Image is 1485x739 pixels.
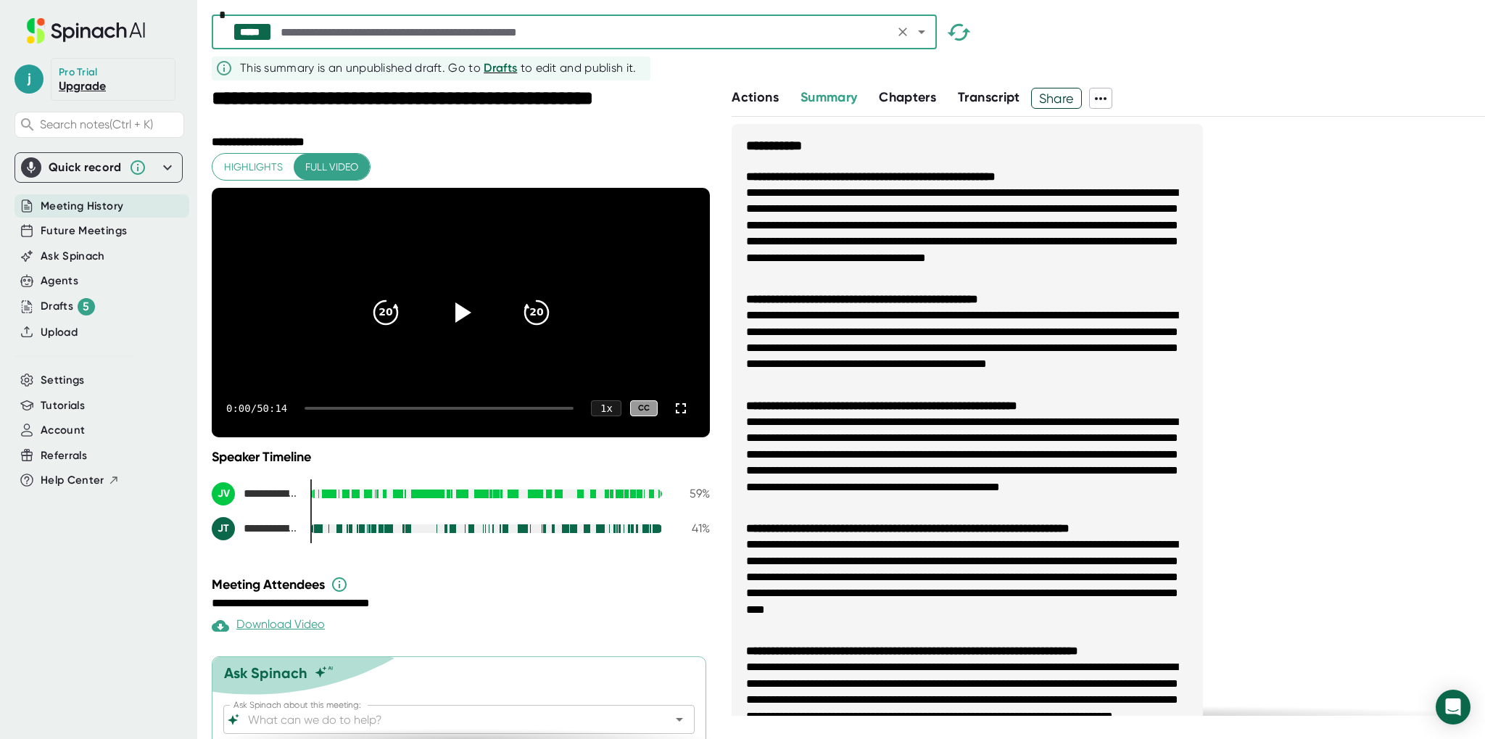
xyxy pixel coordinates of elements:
[41,198,123,215] button: Meeting History
[1031,88,1083,109] button: Share
[294,154,370,181] button: Full video
[801,89,857,105] span: Summary
[958,89,1020,105] span: Transcript
[212,517,299,540] div: J. Charles Thangaraj
[41,422,85,439] button: Account
[224,158,283,176] span: Highlights
[78,298,95,315] div: 5
[801,88,857,107] button: Summary
[212,617,325,635] div: Paid feature
[41,397,85,414] button: Tutorials
[484,59,517,77] button: Drafts
[59,79,106,93] a: Upgrade
[245,709,648,730] input: What can we do to help?
[484,61,517,75] span: Drafts
[41,298,95,315] button: Drafts 5
[305,158,358,176] span: Full video
[41,223,127,239] button: Future Meetings
[41,372,85,389] button: Settings
[212,482,299,505] div: John Vennekate
[41,472,104,489] span: Help Center
[630,400,658,417] div: CC
[41,273,78,289] button: Agents
[212,449,710,465] div: Speaker Timeline
[41,248,105,265] button: Ask Spinach
[59,66,100,79] div: Pro Trial
[1436,690,1470,724] div: Open Intercom Messenger
[41,472,120,489] button: Help Center
[591,400,621,416] div: 1 x
[21,153,176,182] div: Quick record
[669,709,690,730] button: Open
[240,59,637,77] div: This summary is an unpublished draft. Go to to edit and publish it.
[212,517,235,540] div: JT
[15,65,44,94] span: j
[41,447,87,464] button: Referrals
[212,482,235,505] div: JV
[732,89,778,105] span: Actions
[674,521,710,535] div: 41 %
[1032,86,1082,111] span: Share
[911,22,932,42] button: Open
[49,160,122,175] div: Quick record
[879,88,936,107] button: Chapters
[958,88,1020,107] button: Transcript
[893,22,913,42] button: Clear
[41,298,95,315] div: Drafts
[732,88,778,107] button: Actions
[224,664,307,682] div: Ask Spinach
[674,487,710,500] div: 59 %
[226,402,287,414] div: 0:00 / 50:14
[212,154,294,181] button: Highlights
[212,576,713,593] div: Meeting Attendees
[40,117,153,131] span: Search notes (Ctrl + K)
[879,89,936,105] span: Chapters
[41,324,78,341] button: Upload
